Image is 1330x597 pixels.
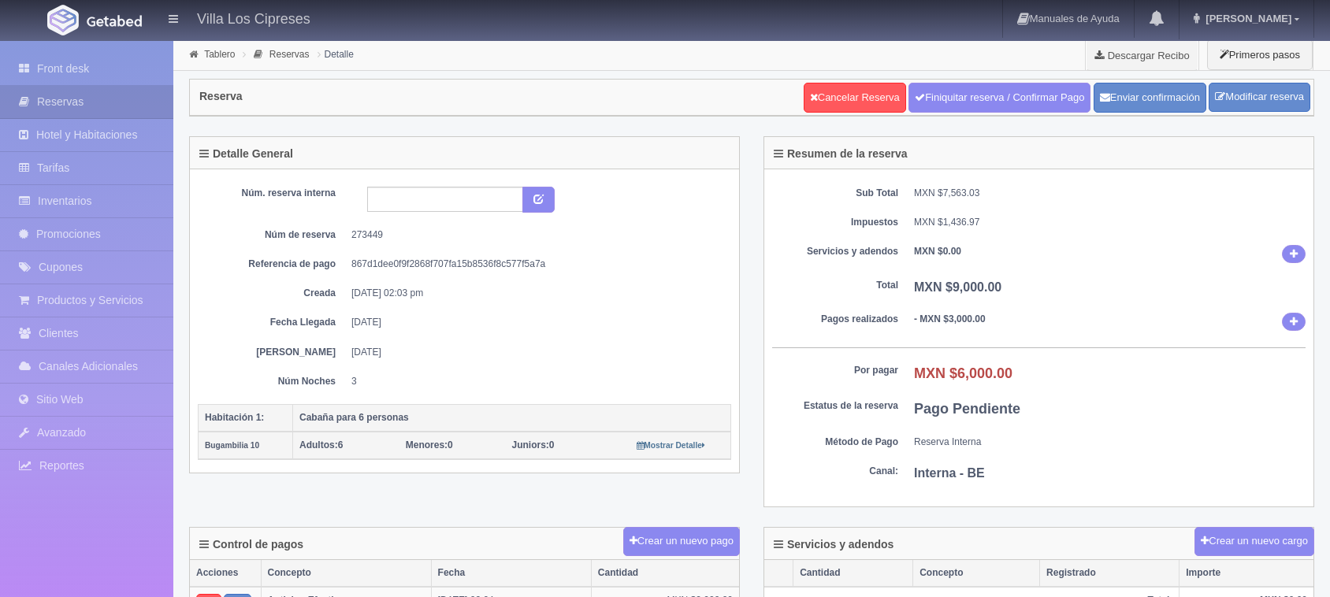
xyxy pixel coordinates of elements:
[204,49,235,60] a: Tablero
[772,465,898,478] dt: Canal:
[87,15,142,27] img: Getabed
[210,375,336,388] dt: Núm Noches
[774,148,908,160] h4: Resumen de la reserva
[908,83,1090,113] a: Finiquitar reserva / Confirmar Pago
[210,287,336,300] dt: Creada
[210,316,336,329] dt: Fecha Llegada
[637,439,705,451] a: Mostrar Detalle
[1209,83,1310,112] a: Modificar reserva
[637,441,705,450] small: Mostrar Detalle
[406,439,448,451] strong: Menores:
[199,539,303,551] h4: Control de pagos
[914,280,1001,294] b: MXN $9,000.00
[210,187,336,200] dt: Núm. reserva interna
[804,83,906,113] a: Cancelar Reserva
[772,399,898,413] dt: Estatus de la reserva
[793,560,913,587] th: Cantidad
[1180,560,1313,587] th: Importe
[210,346,336,359] dt: [PERSON_NAME]
[199,91,243,102] h4: Reserva
[351,316,719,329] dd: [DATE]
[591,560,739,587] th: Cantidad
[1202,13,1291,24] span: [PERSON_NAME]
[351,375,719,388] dd: 3
[772,187,898,200] dt: Sub Total
[47,5,79,35] img: Getabed
[914,401,1020,417] b: Pago Pendiente
[190,560,261,587] th: Acciones
[1207,39,1313,70] button: Primeros pasos
[914,216,1306,229] dd: MXN $1,436.97
[351,228,719,242] dd: 273449
[205,412,264,423] b: Habitación 1:
[205,441,259,450] small: Bugambilia 10
[914,187,1306,200] dd: MXN $7,563.03
[1194,527,1314,556] button: Crear un nuevo cargo
[299,439,338,451] strong: Adultos:
[199,148,293,160] h4: Detalle General
[772,436,898,449] dt: Método de Pago
[772,364,898,377] dt: Por pagar
[351,287,719,300] dd: [DATE] 02:03 pm
[772,313,898,326] dt: Pagos realizados
[406,439,453,451] span: 0
[914,365,1012,381] b: MXN $6,000.00
[623,527,740,556] button: Crear un nuevo pago
[261,560,431,587] th: Concepto
[351,346,719,359] dd: [DATE]
[913,560,1040,587] th: Concepto
[772,245,898,258] dt: Servicios y adendos
[197,8,310,28] h4: Villa Los Cipreses
[1094,83,1206,113] button: Enviar confirmación
[772,279,898,292] dt: Total
[299,439,343,451] span: 6
[210,228,336,242] dt: Núm de reserva
[351,258,719,271] dd: 867d1dee0f9f2868f707fa15b8536f8c577f5a7a
[914,436,1306,449] dd: Reserva Interna
[431,560,591,587] th: Fecha
[1086,39,1198,71] a: Descargar Recibo
[914,466,985,480] b: Interna - BE
[210,258,336,271] dt: Referencia de pago
[512,439,549,451] strong: Juniors:
[914,313,986,324] b: - MXN $3,000.00
[1040,560,1180,587] th: Registrado
[772,216,898,229] dt: Impuestos
[774,539,893,551] h4: Servicios y adendos
[314,46,358,61] li: Detalle
[293,404,731,432] th: Cabaña para 6 personas
[914,246,961,257] b: MXN $0.00
[512,439,555,451] span: 0
[269,49,310,60] a: Reservas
